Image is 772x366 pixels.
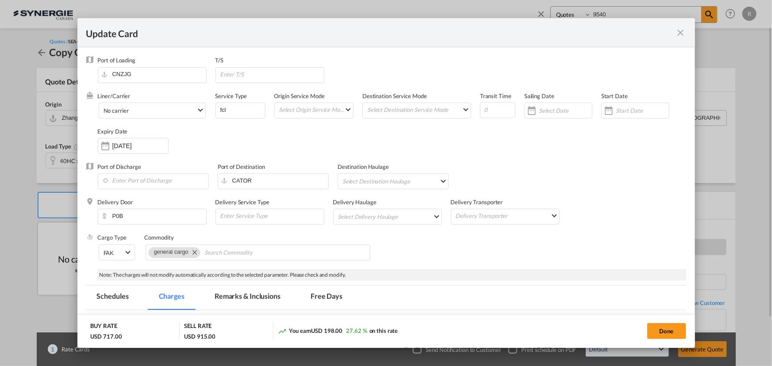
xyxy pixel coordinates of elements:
label: Delivery Haulage [333,198,376,206]
div: Note: The charges will not modify automatically according to the selected parameter. Please check... [97,269,686,281]
input: Expiry Date [112,142,168,149]
label: Start Date [601,92,628,99]
div: Update Card [86,27,676,38]
md-icon: icon-close fg-AAA8AD m-0 pointer [676,27,686,38]
md-pagination-wrapper: Use the left and right arrow keys to navigate between tabs [86,286,362,310]
input: Enter Service Type [219,103,265,116]
md-tab-item: Charges [148,286,195,310]
input: Enter Port of Destination [222,174,328,187]
div: No carrier [104,107,129,114]
span: 27.62 % [346,327,367,334]
label: Delivery Transporter [451,198,503,206]
img: cargo.png [86,233,93,240]
input: Select Date [539,107,592,114]
label: Sailing Date [524,92,554,99]
input: Enter Service Type [219,209,324,222]
input: Enter Port of Discharge [102,174,208,187]
md-tab-item: Free Days [300,286,353,310]
md-select: Select Liner: No carrier [99,103,206,118]
md-tab-item: Schedules [86,286,139,310]
label: T/S [215,57,224,64]
md-select: Select Cargo type: FAK [99,244,135,260]
div: FAK [104,249,114,256]
label: Cargo Type [98,234,127,241]
input: Start Date [616,107,669,114]
label: Port of Discharge [98,163,141,170]
label: Port of Loading [98,57,136,64]
input: Enter Delivery Door [102,209,206,222]
label: Destination Haulage [338,163,389,170]
button: Remove general cargo [187,248,200,256]
div: general cargo. Press delete to remove this chip. [154,248,190,256]
input: Enter T/S [219,68,324,81]
md-select: Select Origin Service Mode [278,103,353,116]
label: Liner/Carrier [98,92,131,99]
input: Enter Port of Loading [102,68,206,81]
span: USD 198.00 [311,327,342,334]
md-icon: icon-trending-up [278,327,287,335]
div: USD 717.00 [91,332,122,340]
label: Expiry Date [98,128,128,135]
label: Transit Time [480,92,511,99]
div: BUY RATE [91,322,117,332]
label: Origin Service Mode [274,92,325,99]
input: 0 [480,102,515,118]
md-tab-item: Remarks & Inclusions [204,286,291,310]
input: Search Commodity [204,246,285,260]
label: Service Type [215,92,247,99]
md-dialog: Update Card Port ... [77,18,695,347]
div: SELL RATE [184,322,211,332]
md-select: Select Destination Haulage [342,174,448,188]
label: Port of Destination [218,163,265,170]
label: Delivery Service Type [215,198,270,206]
div: You earn on this rate [278,327,398,336]
md-select: Select Destination Service Mode [366,103,471,116]
button: Done [647,323,686,339]
label: Destination Service Mode [362,92,427,99]
md-select: Select Delivery Haulage [337,209,442,223]
label: Delivery Door [98,198,133,206]
div: USD 915.00 [184,332,215,340]
span: general cargo [154,248,188,255]
md-select: Delivery Transporter [455,209,559,222]
label: Commodity [145,234,174,241]
md-chips-wrap: Chips container. Use arrow keys to select chips. [146,244,370,260]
